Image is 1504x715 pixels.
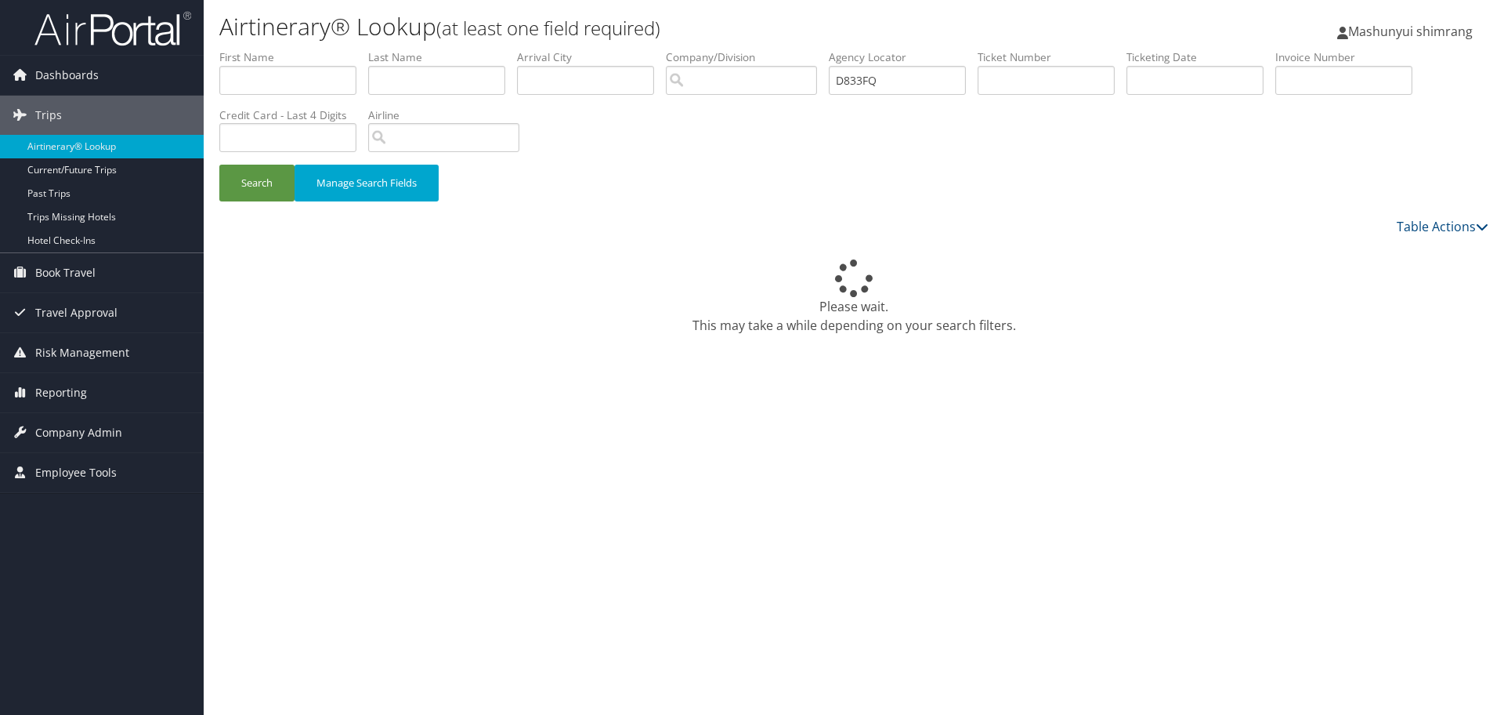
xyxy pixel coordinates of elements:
label: Last Name [368,49,517,65]
label: Credit Card - Last 4 Digits [219,107,368,123]
button: Manage Search Fields [295,165,439,201]
span: Risk Management [35,333,129,372]
span: Book Travel [35,253,96,292]
span: Mashunyui shimrang [1348,23,1473,40]
span: Travel Approval [35,293,117,332]
span: Employee Tools [35,453,117,492]
span: Company Admin [35,413,122,452]
label: Company/Division [666,49,829,65]
div: Please wait. This may take a while depending on your search filters. [219,260,1488,335]
img: airportal-logo.png [34,10,191,47]
label: Invoice Number [1275,49,1424,65]
a: Table Actions [1397,218,1488,235]
span: Trips [35,96,62,135]
a: Mashunyui shimrang [1337,8,1488,55]
label: First Name [219,49,368,65]
label: Agency Locator [829,49,978,65]
label: Airline [368,107,531,123]
label: Ticket Number [978,49,1126,65]
small: (at least one field required) [436,15,660,41]
label: Ticketing Date [1126,49,1275,65]
h1: Airtinerary® Lookup [219,10,1065,43]
span: Dashboards [35,56,99,95]
button: Search [219,165,295,201]
label: Arrival City [517,49,666,65]
span: Reporting [35,373,87,412]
